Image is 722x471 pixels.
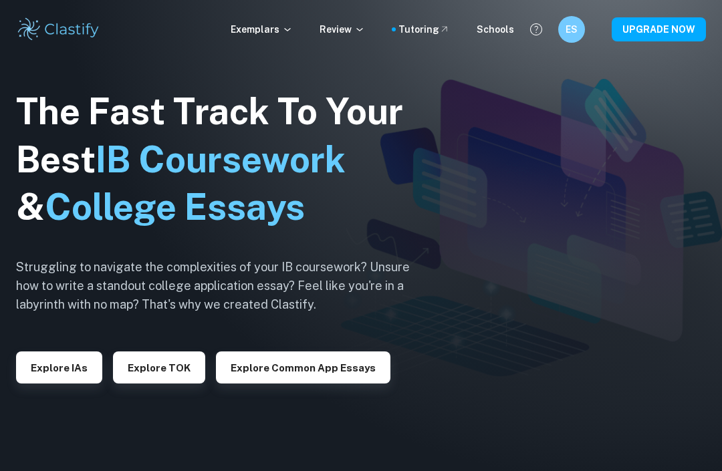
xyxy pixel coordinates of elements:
[113,361,205,373] a: Explore TOK
[216,351,390,383] button: Explore Common App essays
[96,138,346,180] span: IB Coursework
[45,186,305,228] span: College Essays
[16,351,102,383] button: Explore IAs
[320,22,365,37] p: Review
[16,88,431,232] h1: The Fast Track To Your Best &
[525,18,548,41] button: Help and Feedback
[558,16,585,43] button: ES
[398,22,450,37] a: Tutoring
[477,22,514,37] a: Schools
[16,258,431,314] h6: Struggling to navigate the complexities of your IB coursework? Unsure how to write a standout col...
[231,22,293,37] p: Exemplars
[564,22,580,37] h6: ES
[16,16,101,43] img: Clastify logo
[113,351,205,383] button: Explore TOK
[16,361,102,373] a: Explore IAs
[612,17,706,41] button: UPGRADE NOW
[216,361,390,373] a: Explore Common App essays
